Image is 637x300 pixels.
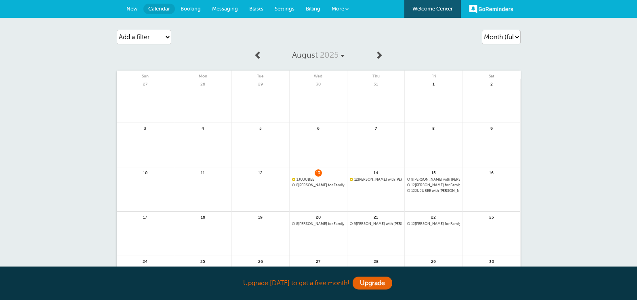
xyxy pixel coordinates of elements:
[232,71,289,79] span: Tue
[266,46,370,64] a: August 2025
[257,214,264,220] span: 19
[296,183,298,187] span: 8
[372,125,380,131] span: 7
[488,169,495,175] span: 16
[430,258,437,264] span: 29
[117,71,174,79] span: Sun
[290,71,347,79] span: Wed
[407,183,460,187] a: 12[PERSON_NAME] for Family Training with [PERSON_NAME] | Weekly(20 more times)
[488,214,495,220] span: 23
[141,169,149,175] span: 10
[320,50,338,60] span: 2025
[257,169,264,175] span: 12
[275,6,294,12] span: Settings
[430,81,437,87] span: 1
[148,6,170,12] span: Calendar
[411,189,415,193] span: 12
[292,183,345,187] a: 8[PERSON_NAME] for Family Training with [PERSON_NAME] @[PERSON_NAME] Home | Weekly
[199,214,206,220] span: 18
[354,177,358,181] span: 12
[117,275,521,292] div: Upgrade [DATE] to get a free month!
[430,214,437,220] span: 22
[292,177,294,181] span: Confirmed. Changing the appointment date will unconfirm the appointment.
[141,258,149,264] span: 24
[407,189,460,193] a: 12JUJUBEE with [PERSON_NAME]
[605,268,629,292] iframe: Resource center
[249,6,263,12] span: Blasts
[174,71,231,79] span: Mon
[372,81,380,87] span: 31
[488,258,495,264] span: 30
[350,177,402,182] span: Stacy Johnson with Tameisha Jackson
[347,71,405,79] span: Thu
[315,214,322,220] span: 20
[488,125,495,131] span: 9
[315,125,322,131] span: 6
[372,214,380,220] span: 21
[353,277,392,290] a: Upgrade
[315,169,322,175] span: 13
[296,222,298,226] span: 8
[141,214,149,220] span: 17
[411,177,413,181] span: 9
[407,189,460,193] span: JUJUBEE with Ashley Jeffcoat
[332,6,344,12] span: More
[306,6,320,12] span: Billing
[292,177,345,182] a: 1JUJUBEE
[315,258,322,264] span: 27
[296,177,298,181] span: 1
[292,222,345,226] span: Stacy Johnson for Family Training with Tameisha Jackson @John Jenkins Home | Weekly
[350,222,402,226] span: Stacy Johnson with Destiny Hunt @John Jenkins Home
[405,71,462,79] span: Fri
[350,177,402,182] a: 12[PERSON_NAME] with [PERSON_NAME]
[181,6,201,12] span: Booking
[257,125,264,131] span: 5
[350,222,402,226] a: 9[PERSON_NAME] with [PERSON_NAME] @[PERSON_NAME] Home
[350,177,352,181] span: Confirmed. Changing the appointment date will unconfirm the appointment.
[292,177,345,182] span: JUJUBEE
[257,258,264,264] span: 26
[488,81,495,87] span: 2
[430,125,437,131] span: 8
[430,169,437,175] span: 15
[292,222,345,226] a: 8[PERSON_NAME] for Family Training with [PERSON_NAME] @[PERSON_NAME] Home | Weekly
[315,81,322,87] span: 30
[407,222,460,226] a: 12[PERSON_NAME] for Family Training with [PERSON_NAME] | Weekly(19 more times)
[199,81,206,87] span: 28
[199,125,206,131] span: 4
[212,6,238,12] span: Messaging
[372,258,380,264] span: 28
[407,177,460,182] span: joE bLOW with Ashley Jeffcoat
[199,258,206,264] span: 25
[199,169,206,175] span: 11
[407,183,460,187] span: joE bLOW for Family Training with Ashley Jeffcoat | Weekly(20 more times)
[372,169,380,175] span: 14
[354,222,356,226] span: 9
[143,4,175,14] a: Calendar
[292,183,345,187] span: Stacy Johnson for Family Training with Tameisha Jackson @John Jenkins Home | Weekly
[463,71,520,79] span: Sat
[257,81,264,87] span: 29
[407,177,460,182] a: 9[PERSON_NAME] with [PERSON_NAME]
[126,6,138,12] span: New
[411,222,415,226] span: 12
[141,81,149,87] span: 27
[407,222,460,226] span: joE bLOW for Family Training with Ashley Jeffcoat | Weekly(19 more times)
[411,183,415,187] span: 12
[141,125,149,131] span: 3
[292,50,318,60] span: August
